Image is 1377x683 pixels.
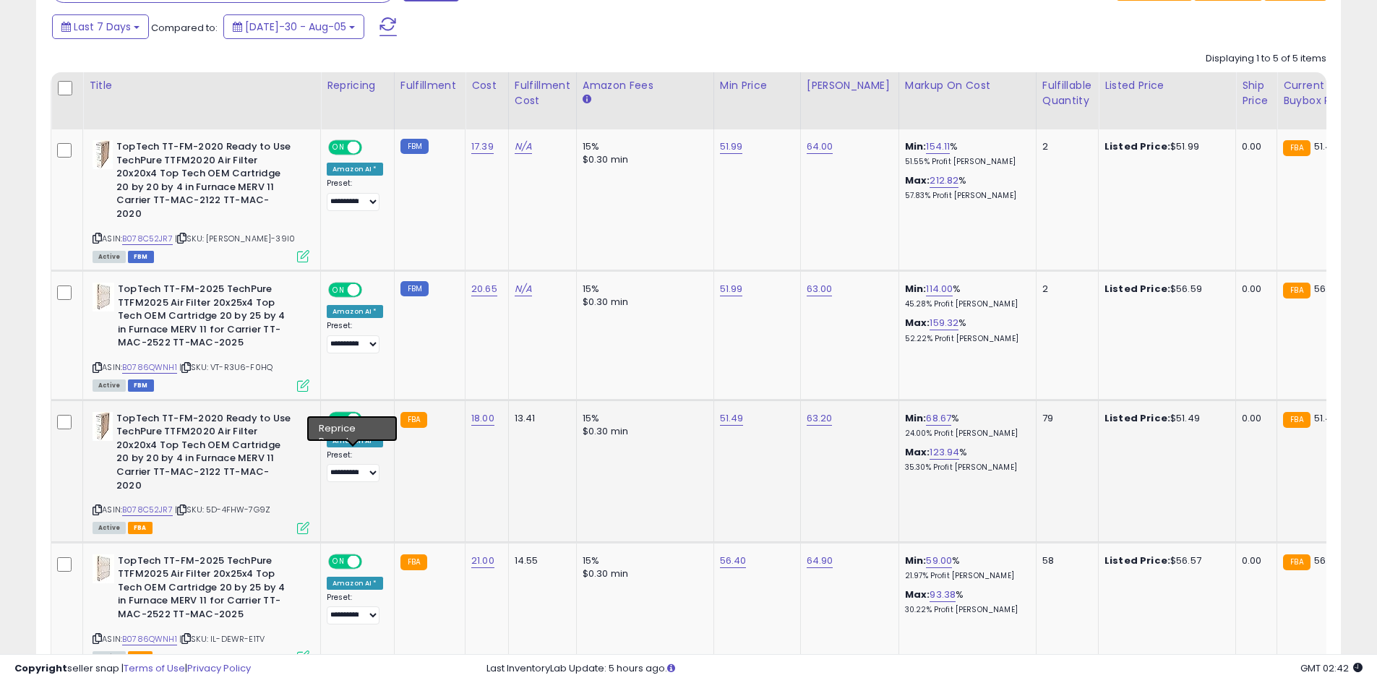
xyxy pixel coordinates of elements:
[720,282,743,296] a: 51.99
[118,554,293,625] b: TopTech TT-FM-2025 TechPure TTFM2025 Air Filter 20x25x4 Top Tech OEM Cartridge 20 by 25 by 4 in F...
[905,554,1025,581] div: %
[905,317,1025,343] div: %
[905,554,927,567] b: Min:
[720,554,747,568] a: 56.40
[122,233,173,245] a: B078C52JR7
[1104,411,1170,425] b: Listed Price:
[93,140,309,261] div: ASIN:
[1104,412,1224,425] div: $51.49
[93,251,126,263] span: All listings currently available for purchase on Amazon
[1104,283,1224,296] div: $56.59
[926,139,950,154] a: 154.11
[905,334,1025,344] p: 52.22% Profit [PERSON_NAME]
[128,379,154,392] span: FBM
[360,142,383,154] span: OFF
[179,633,265,645] span: | SKU: IL-DEWR-E1TV
[583,78,708,93] div: Amazon Fees
[93,554,114,583] img: 415rOySvQ5L._SL40_.jpg
[151,21,218,35] span: Compared to:
[905,139,927,153] b: Min:
[74,20,131,34] span: Last 7 Days
[905,588,930,601] b: Max:
[905,446,1025,473] div: %
[583,425,703,438] div: $0.30 min
[807,554,833,568] a: 64.90
[1104,140,1224,153] div: $51.99
[1042,283,1087,296] div: 2
[187,661,251,675] a: Privacy Policy
[1242,554,1266,567] div: 0.00
[1242,412,1266,425] div: 0.00
[471,282,497,296] a: 20.65
[471,554,494,568] a: 21.00
[583,567,703,580] div: $0.30 min
[1283,283,1310,298] small: FBA
[471,411,494,426] a: 18.00
[327,305,383,318] div: Amazon AI *
[720,139,743,154] a: 51.99
[926,411,951,426] a: 68.67
[1104,78,1230,93] div: Listed Price
[583,153,703,166] div: $0.30 min
[515,282,532,296] a: N/A
[1314,411,1338,425] span: 51.49
[93,140,113,169] img: 41VQ1wzIA5L._SL40_.jpg
[89,78,314,93] div: Title
[905,412,1025,439] div: %
[327,179,383,211] div: Preset:
[360,413,383,425] span: OFF
[1104,139,1170,153] b: Listed Price:
[116,140,292,224] b: TopTech TT-FM-2020 Ready to Use TechPure TTFM2020 Air Filter 20x20x4 Top Tech OEM Cartridge 20 by...
[1283,78,1357,108] div: Current Buybox Price
[720,411,744,426] a: 51.49
[583,140,703,153] div: 15%
[720,78,794,93] div: Min Price
[93,283,309,390] div: ASIN:
[1300,661,1363,675] span: 2025-08-13 02:42 GMT
[905,445,930,459] b: Max:
[400,554,427,570] small: FBA
[515,554,565,567] div: 14.55
[118,283,293,353] b: TopTech TT-FM-2025 TechPure TTFM2025 Air Filter 20x25x4 Top Tech OEM Cartridge 20 by 25 by 4 in F...
[1104,554,1170,567] b: Listed Price:
[400,139,429,154] small: FBM
[471,78,502,93] div: Cost
[905,174,1025,201] div: %
[14,662,251,676] div: seller snap | |
[330,555,348,567] span: ON
[898,72,1036,129] th: The percentage added to the cost of goods (COGS) that forms the calculator for Min & Max prices.
[400,78,459,93] div: Fulfillment
[1206,52,1326,66] div: Displaying 1 to 5 of 5 items
[905,463,1025,473] p: 35.30% Profit [PERSON_NAME]
[14,661,67,675] strong: Copyright
[93,379,126,392] span: All listings currently available for purchase on Amazon
[807,139,833,154] a: 64.00
[905,140,1025,167] div: %
[330,413,348,425] span: ON
[122,504,173,516] a: B078C52JR7
[905,571,1025,581] p: 21.97% Profit [PERSON_NAME]
[930,316,958,330] a: 159.32
[1042,554,1087,567] div: 58
[327,321,383,353] div: Preset:
[930,588,956,602] a: 93.38
[905,78,1030,93] div: Markup on Cost
[583,283,703,296] div: 15%
[905,605,1025,615] p: 30.22% Profit [PERSON_NAME]
[905,411,927,425] b: Min:
[905,157,1025,167] p: 51.55% Profit [PERSON_NAME]
[926,282,953,296] a: 114.00
[1042,78,1092,108] div: Fulfillable Quantity
[905,282,927,296] b: Min:
[122,361,177,374] a: B0786QWNH1
[93,283,114,312] img: 415rOySvQ5L._SL40_.jpg
[1314,554,1335,567] span: 56.4
[905,588,1025,615] div: %
[128,522,153,534] span: FBA
[905,173,930,187] b: Max:
[515,139,532,154] a: N/A
[223,14,364,39] button: [DATE]-30 - Aug-05
[327,163,383,176] div: Amazon AI *
[905,316,930,330] b: Max:
[122,633,177,645] a: B0786QWNH1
